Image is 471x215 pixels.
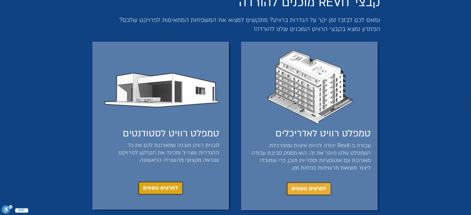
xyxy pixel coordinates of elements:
[119,142,219,164] span: תבנית רוויט מוכנה שמארגנת לכם את כל ההגדרות שצריך ומכינה את הקרקע לפרויקט שנראה מקצועי מהשנייה הר...
[143,184,178,192] span: לפרטים נוספים
[123,127,219,140] a: טמפלט רוויט לסטודנטים
[291,184,326,193] span: לפרטים נוספים
[120,16,380,33] span: נמאס לכם לבזבז זמן יקר על הגדרות ברוויט? מתקשים למצוא את המשפחות המתאימות לפרויקט שלכם? הפתרון נמ...
[251,142,371,171] span: עבודה ב-Revit יכולה להיות איטית ומסורבלת. הטמפלט שלנו פותר את זה: הוא מספק סביבת עבודה מאורגנת עם...
[265,48,354,125] img: בניית מגורים טמפלט רוויט
[139,182,183,194] a: לפרטים נוספים
[102,67,220,109] img: וילה טמפלט רוויט יונתן אלדד
[275,127,371,140] a: טמפלט רוויט לאדריכלים
[287,183,331,195] a: לפרטים נוספים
